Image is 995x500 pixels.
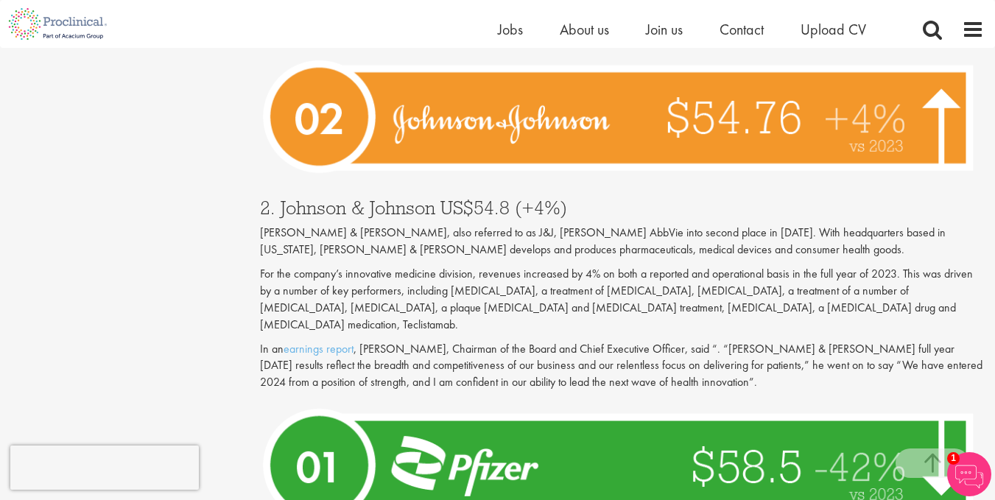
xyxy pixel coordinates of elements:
a: Contact [720,20,764,39]
a: earnings report [284,341,354,356]
a: Jobs [498,20,523,39]
span: 1 [947,452,960,465]
p: For the company’s innovative medicine division, revenues increased by 4% on both a reported and o... [260,266,984,333]
p: In an , [PERSON_NAME], Chairman of the Board and Chief Executive Officer, said “. “[PERSON_NAME] ... [260,341,984,392]
a: Join us [646,20,683,39]
a: Upload CV [801,20,866,39]
a: About us [560,20,609,39]
iframe: reCAPTCHA [10,446,199,490]
img: Chatbot [947,452,991,496]
h3: 2. Johnson & Johnson US$54.8 (+4%) [260,198,984,217]
p: [PERSON_NAME] & [PERSON_NAME], also referred to as J&J, [PERSON_NAME] AbbVie into second place in... [260,225,984,258]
